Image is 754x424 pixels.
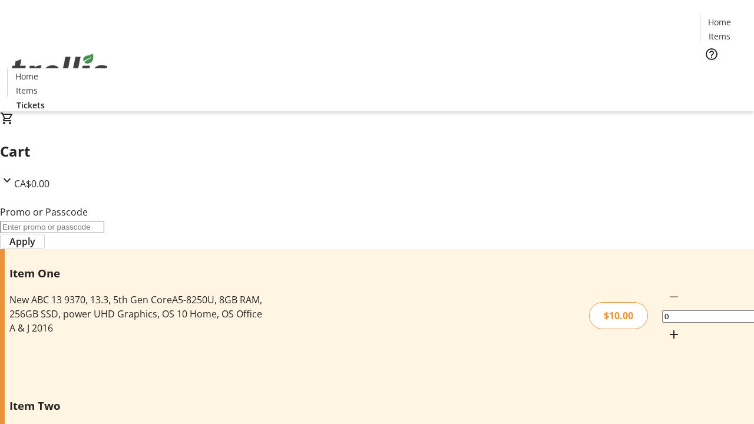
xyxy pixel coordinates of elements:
span: Tickets [709,68,738,81]
span: Home [708,16,731,28]
a: Home [700,16,738,28]
img: Orient E2E Organization zKkD3OFfxE's Logo [7,41,112,100]
button: Increment by one [662,323,686,346]
a: Tickets [700,68,747,81]
span: Items [709,30,730,42]
h3: Item One [9,265,267,281]
span: Items [16,84,38,97]
a: Items [700,30,738,42]
h3: Item Two [9,397,267,414]
span: Home [15,70,38,82]
a: Tickets [7,99,54,111]
span: Apply [9,234,35,249]
a: Items [8,84,45,97]
a: Home [8,70,45,82]
div: New ABC 13 9370, 13.3, 5th Gen CoreA5-8250U, 8GB RAM, 256GB SSD, power UHD Graphics, OS 10 Home, ... [9,293,267,335]
span: Tickets [16,99,45,111]
button: Help [700,42,723,66]
span: CA$0.00 [14,177,49,190]
div: $10.00 [589,302,648,329]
